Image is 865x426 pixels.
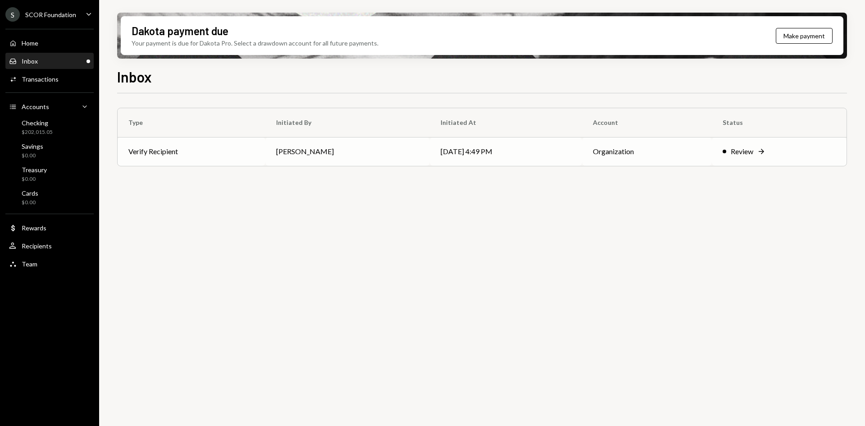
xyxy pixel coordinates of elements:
a: Savings$0.00 [5,140,94,161]
a: Treasury$0.00 [5,163,94,185]
div: $0.00 [22,175,47,183]
a: Cards$0.00 [5,187,94,208]
a: Rewards [5,220,94,236]
th: Initiated By [265,108,430,137]
div: Team [22,260,37,268]
div: $0.00 [22,199,38,206]
a: Home [5,35,94,51]
h1: Inbox [117,68,152,86]
div: Dakota payment due [132,23,228,38]
td: Organization [582,137,712,166]
th: Account [582,108,712,137]
th: Initiated At [430,108,582,137]
div: Inbox [22,57,38,65]
th: Type [118,108,265,137]
div: Recipients [22,242,52,250]
div: Checking [22,119,53,127]
div: $202,015.05 [22,128,53,136]
a: Team [5,256,94,272]
div: Accounts [22,103,49,110]
div: Review [731,146,753,157]
div: Savings [22,142,43,150]
div: Your payment is due for Dakota Pro. Select a drawdown account for all future payments. [132,38,378,48]
button: Make payment [776,28,833,44]
div: Transactions [22,75,59,83]
div: Home [22,39,38,47]
th: Status [712,108,847,137]
a: Inbox [5,53,94,69]
td: Verify Recipient [118,137,265,166]
a: Accounts [5,98,94,115]
a: Recipients [5,238,94,254]
a: Checking$202,015.05 [5,116,94,138]
td: [DATE] 4:49 PM [430,137,582,166]
div: Rewards [22,224,46,232]
div: Treasury [22,166,47,174]
div: $0.00 [22,152,43,160]
a: Transactions [5,71,94,87]
div: S [5,7,20,22]
div: Cards [22,189,38,197]
td: [PERSON_NAME] [265,137,430,166]
div: SCOR Foundation [25,11,76,18]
